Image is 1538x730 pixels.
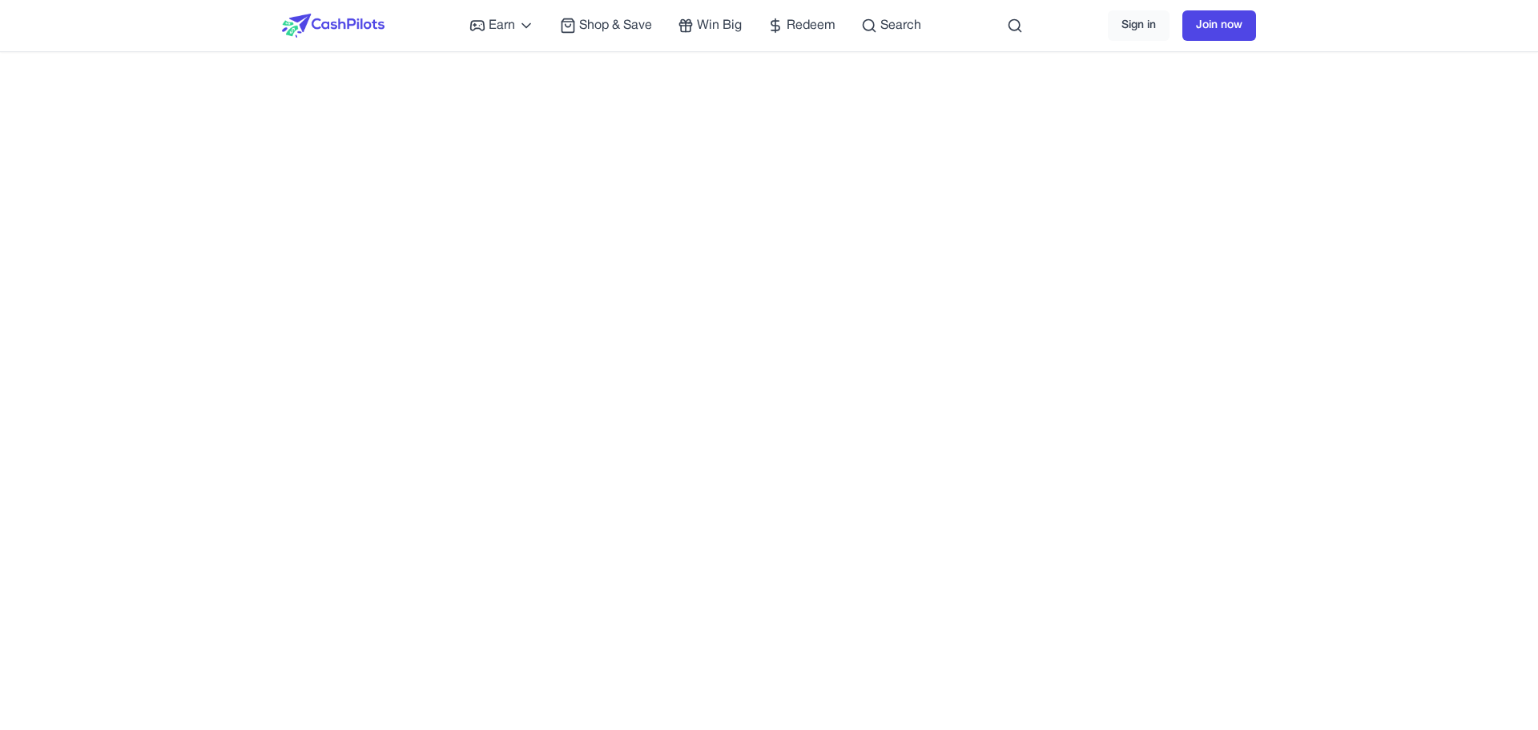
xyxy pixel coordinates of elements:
a: Redeem [767,16,835,35]
a: Shop & Save [560,16,652,35]
span: Shop & Save [579,16,652,35]
span: Redeem [787,16,835,35]
a: Sign in [1108,10,1170,41]
a: Win Big [678,16,742,35]
img: CashPilots Logo [282,14,384,38]
span: Win Big [697,16,742,35]
span: Search [880,16,921,35]
a: Search [861,16,921,35]
a: Earn [469,16,534,35]
span: Earn [489,16,515,35]
a: Join now [1182,10,1256,41]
